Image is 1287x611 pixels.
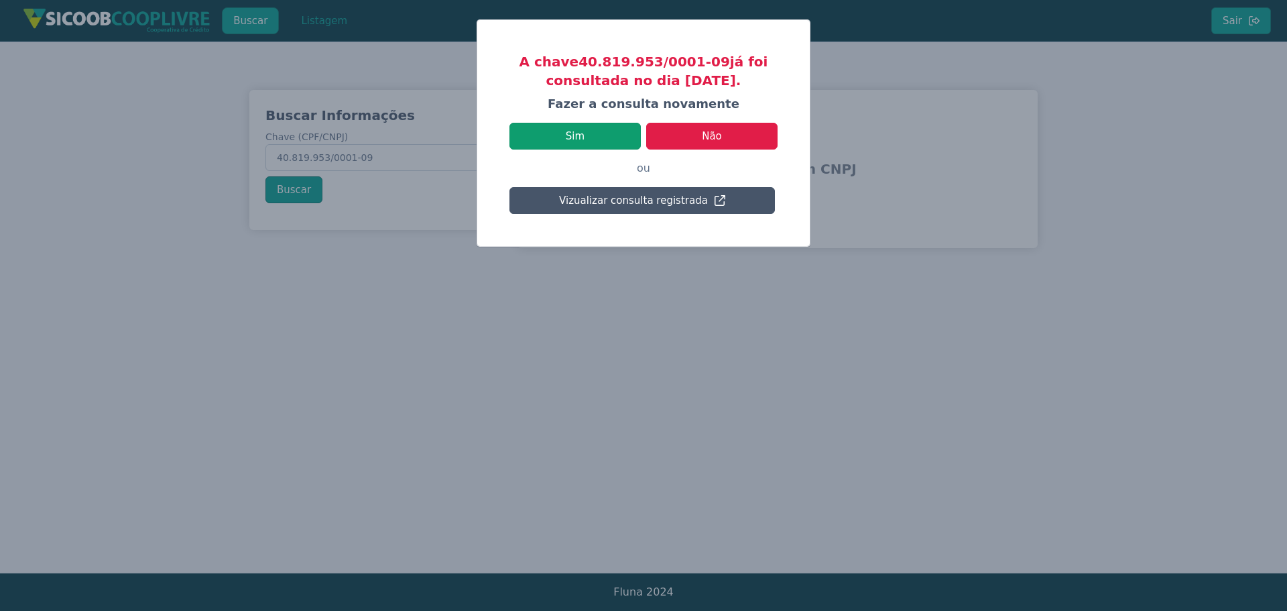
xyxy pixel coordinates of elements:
[509,95,778,112] h4: Fazer a consulta novamente
[646,123,778,150] button: Não
[509,52,778,90] h3: A chave 40.819.953/0001-09 já foi consultada no dia [DATE].
[509,187,775,214] button: Vizualizar consulta registrada
[509,123,641,150] button: Sim
[509,150,778,187] p: ou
